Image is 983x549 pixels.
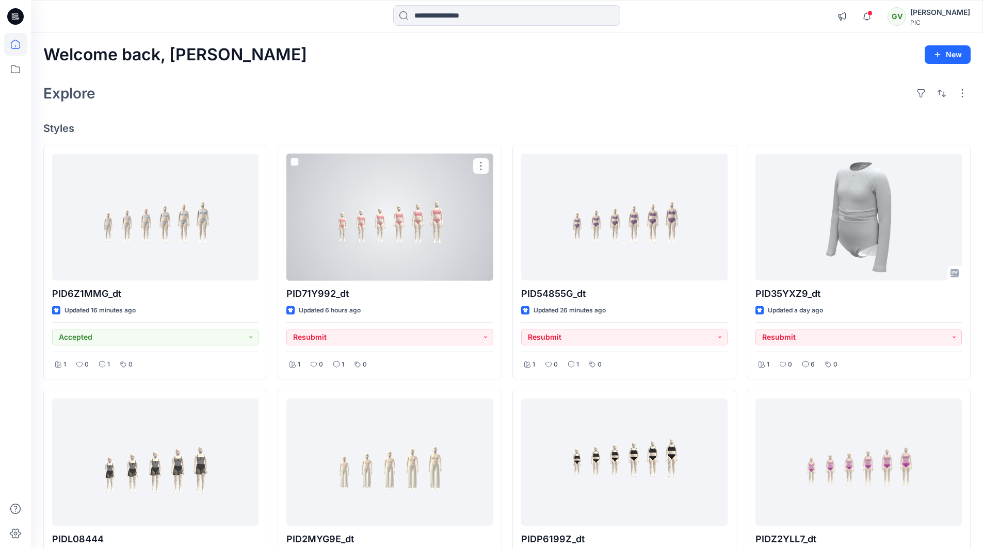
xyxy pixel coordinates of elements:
button: New [925,45,971,64]
a: PIDZ2YLL7_dt [755,398,962,526]
a: PID35YXZ9_dt [755,154,962,281]
p: 0 [85,359,89,370]
h4: Styles [43,122,971,135]
p: PIDZ2YLL7_dt [755,532,962,546]
p: 1 [342,359,344,370]
p: 1 [533,359,535,370]
a: PID6Z1MMG_dt [52,154,259,281]
p: PIDP6199Z_dt [521,532,728,546]
p: Updated 16 minutes ago [65,305,136,316]
p: 0 [128,359,133,370]
p: 0 [554,359,558,370]
p: 0 [833,359,837,370]
p: 0 [363,359,367,370]
p: 1 [298,359,300,370]
h2: Welcome back, [PERSON_NAME] [43,45,307,64]
a: PID54855G_dt [521,154,728,281]
p: PIDL08444 [52,532,259,546]
a: PID71Y992_dt [286,154,493,281]
p: 0 [319,359,323,370]
p: Updated 26 minutes ago [534,305,606,316]
div: GV [888,7,906,26]
p: Updated a day ago [768,305,823,316]
p: 0 [788,359,792,370]
div: PIC [910,19,970,26]
p: PID54855G_dt [521,287,728,301]
p: 1 [107,359,110,370]
p: 1 [576,359,579,370]
a: PID2MYG9E_dt [286,398,493,526]
p: 1 [63,359,66,370]
p: PID6Z1MMG_dt [52,287,259,301]
p: Updated 6 hours ago [299,305,361,316]
p: 0 [598,359,602,370]
a: PIDP6199Z_dt [521,398,728,526]
h2: Explore [43,85,95,102]
p: 6 [811,359,815,370]
a: PIDL08444 [52,398,259,526]
p: PID35YXZ9_dt [755,287,962,301]
p: PID71Y992_dt [286,287,493,301]
p: 1 [767,359,769,370]
div: [PERSON_NAME] [910,6,970,19]
p: PID2MYG9E_dt [286,532,493,546]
